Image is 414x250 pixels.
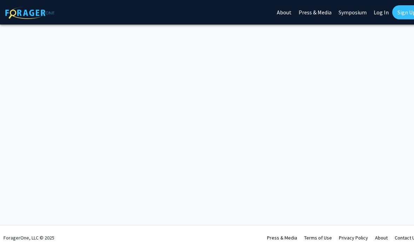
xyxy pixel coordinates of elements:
a: About [375,235,388,241]
a: Terms of Use [304,235,332,241]
img: ForagerOne Logo [5,7,54,19]
div: ForagerOne, LLC © 2025 [4,225,54,250]
a: Press & Media [267,235,297,241]
a: Privacy Policy [339,235,368,241]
